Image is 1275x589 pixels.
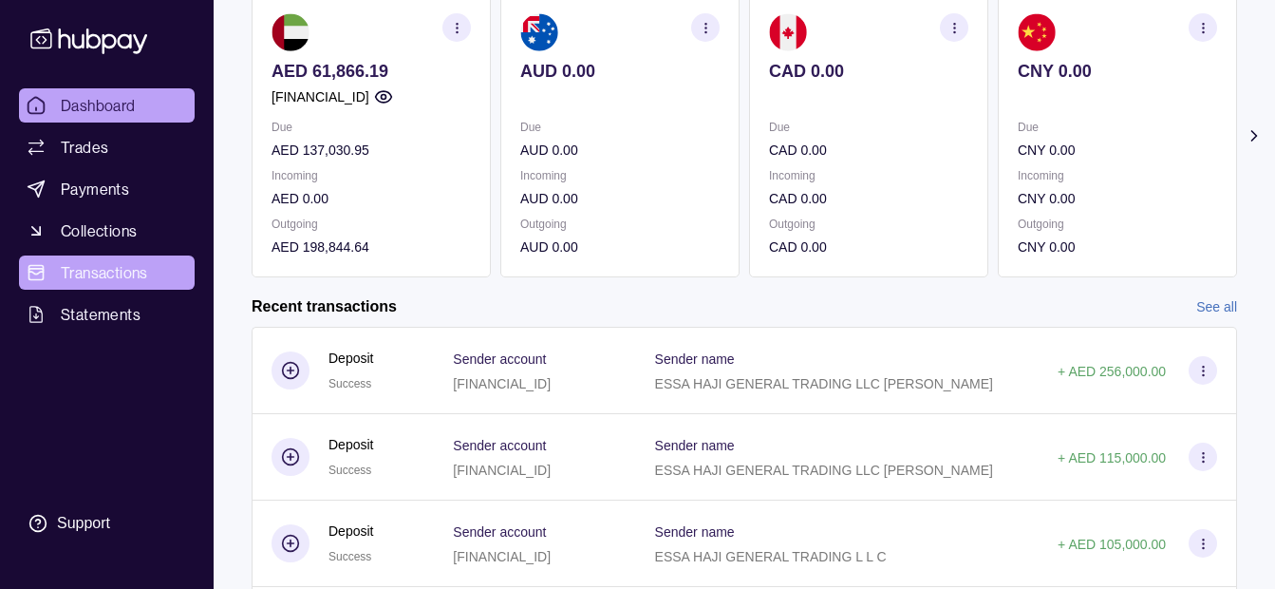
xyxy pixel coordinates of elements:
[769,13,807,51] img: ca
[520,61,720,82] p: AUD 0.00
[19,130,195,164] a: Trades
[1018,237,1217,257] p: CNY 0.00
[1018,140,1217,161] p: CNY 0.00
[57,513,110,534] div: Support
[272,237,471,257] p: AED 198,844.64
[328,550,371,563] span: Success
[1018,61,1217,82] p: CNY 0.00
[1058,364,1166,379] p: + AED 256,000.00
[655,463,993,478] p: ESSA HAJI GENERAL TRADING LLC [PERSON_NAME]
[520,188,720,209] p: AUD 0.00
[272,13,309,51] img: ae
[19,172,195,206] a: Payments
[61,178,129,200] span: Payments
[19,214,195,248] a: Collections
[61,261,148,284] span: Transactions
[328,464,371,477] span: Success
[61,94,136,117] span: Dashboard
[453,351,546,367] p: Sender account
[453,463,551,478] p: [FINANCIAL_ID]
[655,376,993,391] p: ESSA HAJI GENERAL TRADING LLC [PERSON_NAME]
[769,117,968,138] p: Due
[453,376,551,391] p: [FINANCIAL_ID]
[453,438,546,453] p: Sender account
[520,165,720,186] p: Incoming
[655,549,887,564] p: ESSA HAJI GENERAL TRADING L L C
[61,136,108,159] span: Trades
[769,237,968,257] p: CAD 0.00
[272,214,471,235] p: Outgoing
[19,256,195,290] a: Transactions
[272,117,471,138] p: Due
[272,61,471,82] p: AED 61,866.19
[1058,537,1166,552] p: + AED 105,000.00
[252,296,397,317] h2: Recent transactions
[453,524,546,540] p: Sender account
[272,188,471,209] p: AED 0.00
[61,303,141,326] span: Statements
[1196,296,1237,317] a: See all
[272,165,471,186] p: Incoming
[520,117,720,138] p: Due
[655,438,735,453] p: Sender name
[328,348,373,369] p: Deposit
[769,214,968,235] p: Outgoing
[769,61,968,82] p: CAD 0.00
[520,13,558,51] img: au
[769,165,968,186] p: Incoming
[19,88,195,123] a: Dashboard
[520,214,720,235] p: Outgoing
[520,237,720,257] p: AUD 0.00
[19,297,195,332] a: Statements
[61,219,137,242] span: Collections
[328,521,373,541] p: Deposit
[19,503,195,543] a: Support
[655,524,735,540] p: Sender name
[769,188,968,209] p: CAD 0.00
[655,351,735,367] p: Sender name
[520,140,720,161] p: AUD 0.00
[272,140,471,161] p: AED 137,030.95
[1058,450,1166,465] p: + AED 115,000.00
[1018,13,1056,51] img: cn
[1018,165,1217,186] p: Incoming
[453,549,551,564] p: [FINANCIAL_ID]
[769,140,968,161] p: CAD 0.00
[328,377,371,390] span: Success
[328,434,373,455] p: Deposit
[1018,188,1217,209] p: CNY 0.00
[1018,117,1217,138] p: Due
[272,86,369,107] p: [FINANCIAL_ID]
[1018,214,1217,235] p: Outgoing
